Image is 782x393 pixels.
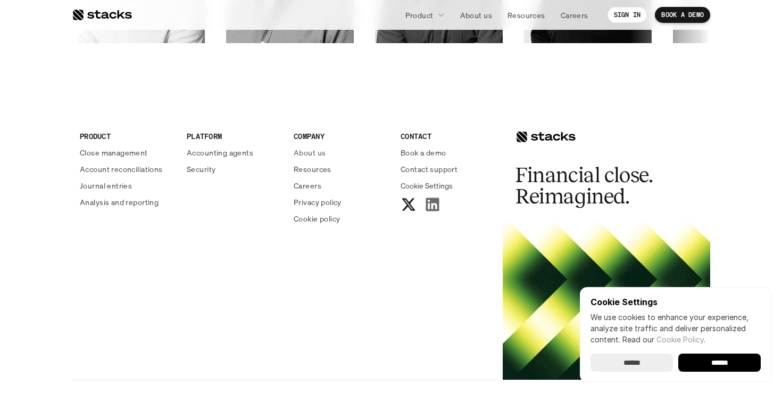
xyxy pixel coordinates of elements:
[80,163,174,175] a: Account reconciliations
[294,196,388,208] a: Privacy policy
[294,196,342,208] p: Privacy policy
[80,196,159,208] p: Analysis and reporting
[655,7,710,23] a: BOOK A DEMO
[561,10,588,21] p: Careers
[401,130,495,142] p: CONTACT
[661,11,704,19] p: BOOK A DEMO
[80,130,174,142] p: PRODUCT
[554,5,595,24] a: Careers
[608,7,647,23] a: SIGN IN
[294,180,321,191] p: Careers
[80,196,174,208] a: Analysis and reporting
[501,5,552,24] a: Resources
[401,180,453,191] button: Cookie Trigger
[656,335,704,344] a: Cookie Policy
[401,147,495,158] a: Book a demo
[294,147,388,158] a: About us
[454,5,498,24] a: About us
[405,10,434,21] p: Product
[401,163,457,175] p: Contact support
[294,163,388,175] a: Resources
[80,180,132,191] p: Journal entries
[294,213,388,224] a: Cookie policy
[401,180,453,191] span: Cookie Settings
[187,130,281,142] p: PLATFORM
[294,163,331,175] p: Resources
[80,147,174,158] a: Close management
[614,11,641,19] p: SIGN IN
[187,163,215,175] p: Security
[515,165,675,207] h2: Financial close. Reimagined.
[80,163,163,175] p: Account reconciliations
[294,130,388,142] p: COMPANY
[590,298,761,306] p: Cookie Settings
[401,147,446,158] p: Book a demo
[294,213,340,224] p: Cookie policy
[294,180,388,191] a: Careers
[187,163,281,175] a: Security
[508,10,545,21] p: Resources
[401,163,495,175] a: Contact support
[80,180,174,191] a: Journal entries
[460,10,492,21] p: About us
[590,312,761,345] p: We use cookies to enhance your experience, analyze site traffic and deliver personalized content.
[622,335,705,344] span: Read our .
[187,147,253,158] p: Accounting agents
[294,147,326,158] p: About us
[187,147,281,158] a: Accounting agents
[80,147,148,158] p: Close management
